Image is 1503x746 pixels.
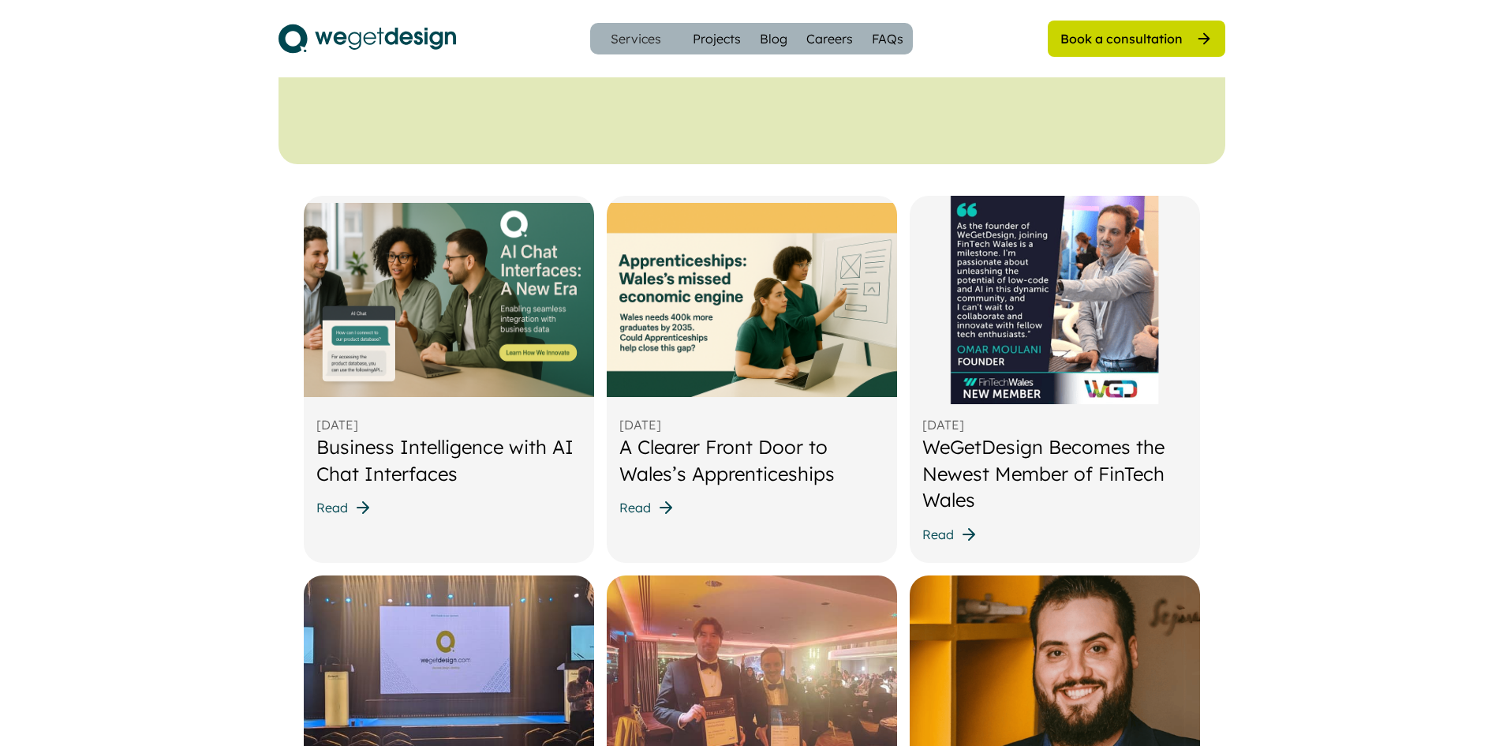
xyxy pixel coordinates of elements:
[922,434,1187,514] div: WeGetDesign Becomes the Newest Member of FinTech Wales
[1060,30,1183,47] div: Book a consultation
[304,196,594,404] img: edited-AI%20Refinement%20of%20AI%20Banner%20for%20blog%20post%20Revolutionizing%20Business%20Inte...
[922,415,964,434] div: [DATE]
[604,32,667,45] div: Services
[922,525,978,544] button: Read
[316,501,348,514] span: Read
[872,29,903,48] a: FAQs
[922,528,954,541] span: Read
[619,501,651,514] span: Read
[910,196,1200,404] img: Fintech%20Wales%20WeGetDesign%20%281168%20x%20517%20px%29.png
[619,434,884,487] div: A Clearer Front Door to Wales’s Apprenticeships
[316,498,372,517] button: Read
[619,498,675,517] button: Read
[316,415,358,434] div: [DATE]
[607,196,897,404] img: apprenticeships.png
[316,434,581,487] div: Business Intelligence with AI Chat Interfaces
[279,19,456,58] img: logo.svg
[619,415,661,434] div: [DATE]
[806,29,853,48] a: Careers
[760,29,787,48] a: Blog
[693,29,741,48] a: Projects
